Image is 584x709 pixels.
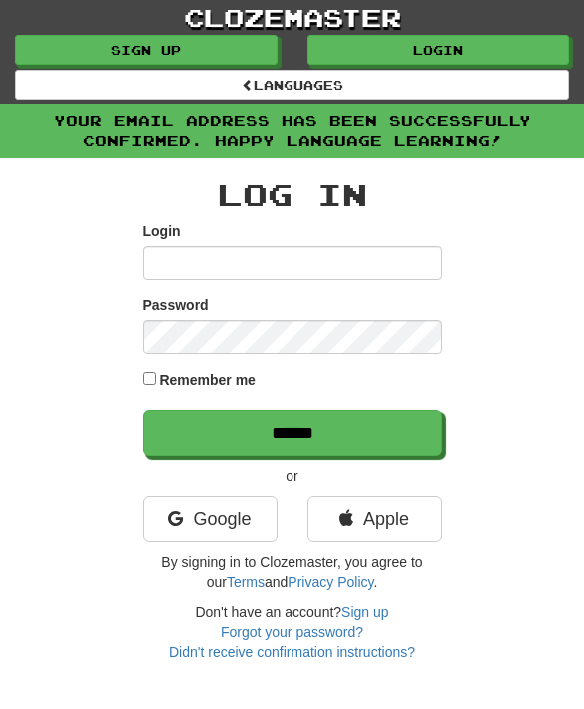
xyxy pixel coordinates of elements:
[159,370,256,390] label: Remember me
[307,496,442,542] a: Apple
[341,604,388,620] a: Sign up
[15,35,278,65] a: Sign up
[307,35,570,65] a: Login
[227,574,265,590] a: Terms
[143,466,442,486] p: or
[288,574,373,590] a: Privacy Policy
[15,70,569,100] a: Languages
[143,221,181,241] label: Login
[143,178,442,211] h2: Log In
[143,496,278,542] a: Google
[143,552,442,592] p: By signing in to Clozemaster, you agree to our and .
[221,624,363,640] a: Forgot your password?
[143,602,442,662] div: Don't have an account?
[143,295,209,315] label: Password
[169,644,415,660] a: Didn't receive confirmation instructions?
